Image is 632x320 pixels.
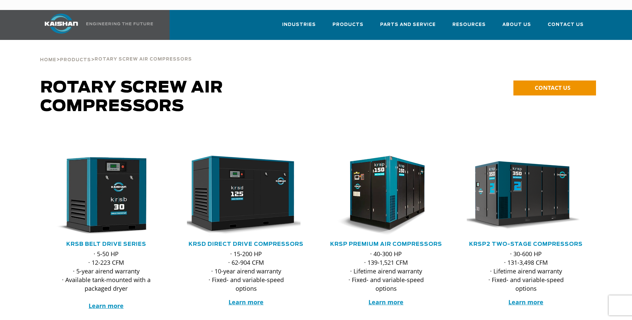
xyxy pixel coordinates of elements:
p: · 15-200 HP · 62-904 CFM · 10-year airend warranty · Fixed- and variable-speed options [200,249,292,293]
a: Contact Us [548,16,584,39]
a: CONTACT US [513,80,596,95]
div: krsp150 [327,156,445,236]
a: KRSP2 Two-Stage Compressors [469,241,583,247]
a: Home [40,57,56,63]
p: · 40-300 HP · 139-1,521 CFM · Lifetime airend warranty · Fixed- and variable-speed options [340,249,432,293]
a: Learn more [508,298,543,306]
a: KRSP Premium Air Compressors [330,241,442,247]
span: About Us [502,21,531,29]
span: CONTACT US [535,84,570,91]
a: KRSB Belt Drive Series [66,241,146,247]
p: · 30-600 HP · 131-3,498 CFM · Lifetime airend warranty · Fixed- and variable-speed options [480,249,572,293]
span: Contact Us [548,21,584,29]
div: krsp350 [467,156,585,236]
span: Products [60,58,91,62]
img: krsb30 [42,156,161,236]
span: Industries [282,21,316,29]
span: Home [40,58,56,62]
span: Rotary Screw Air Compressors [95,57,192,62]
span: Parts and Service [380,21,436,29]
img: Engineering the future [86,22,153,25]
img: krsd125 [182,156,301,236]
span: Resources [452,21,486,29]
div: krsb30 [47,156,166,236]
img: kaishan logo [36,14,86,34]
a: KRSD Direct Drive Compressors [189,241,304,247]
a: About Us [502,16,531,39]
img: krsp350 [462,156,580,236]
a: Products [60,57,91,63]
a: Resources [452,16,486,39]
div: krsd125 [187,156,306,236]
a: Kaishan USA [36,10,154,40]
p: · 5-50 HP · 12-223 CFM · 5-year airend warranty · Available tank-mounted with a packaged dryer [60,249,152,310]
a: Products [332,16,363,39]
a: Learn more [229,298,264,306]
a: Industries [282,16,316,39]
img: krsp150 [322,156,440,236]
span: Rotary Screw Air Compressors [40,80,223,114]
a: Parts and Service [380,16,436,39]
span: Products [332,21,363,29]
a: Learn more [89,302,124,310]
a: Learn more [368,298,403,306]
div: > > [40,40,192,65]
